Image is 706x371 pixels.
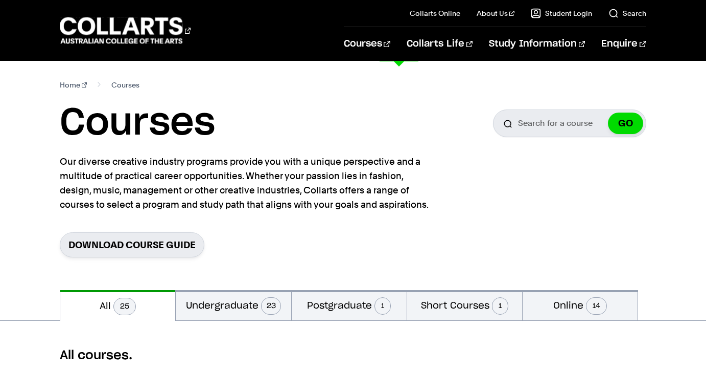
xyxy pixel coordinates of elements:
span: 14 [586,297,607,315]
a: Collarts Online [410,8,460,18]
p: Our diverse creative industry programs provide you with a unique perspective and a multitude of p... [60,155,433,212]
a: Home [60,78,87,92]
input: Search for a course [493,110,646,137]
a: Study Information [489,27,585,61]
a: Search [608,8,646,18]
span: 1 [374,297,391,315]
span: Courses [111,78,139,92]
button: GO [608,113,643,134]
button: Postgraduate1 [292,290,407,320]
h1: Courses [60,100,215,146]
a: Enquire [601,27,646,61]
h2: All courses. [60,347,646,364]
a: About Us [477,8,514,18]
button: Undergraduate23 [176,290,291,320]
button: Short Courses1 [407,290,522,320]
a: Student Login [531,8,592,18]
a: Collarts Life [407,27,473,61]
a: Download Course Guide [60,232,204,257]
span: 23 [261,297,280,315]
button: Online14 [523,290,638,320]
span: 1 [492,297,508,315]
button: All25 [60,290,175,321]
span: 25 [113,298,136,315]
a: Courses [344,27,390,61]
div: Go to homepage [60,16,191,45]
